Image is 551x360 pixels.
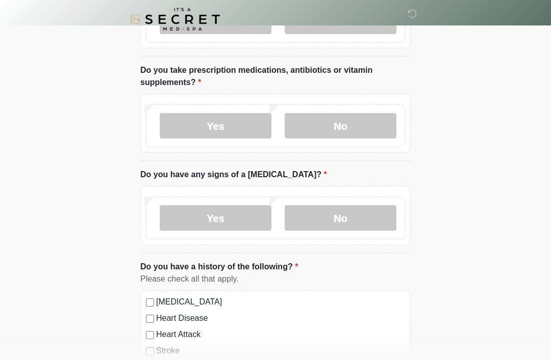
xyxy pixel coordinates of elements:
label: Yes [160,205,271,231]
label: Heart Disease [156,312,405,324]
input: Stroke [146,347,154,355]
input: Heart Attack [146,331,154,339]
input: [MEDICAL_DATA] [146,298,154,307]
input: Heart Disease [146,315,154,323]
div: Please check all that apply. [140,273,411,285]
img: It's A Secret Med Spa Logo [130,8,220,31]
label: No [285,205,396,231]
label: Yes [160,113,271,139]
label: Do you have any signs of a [MEDICAL_DATA]? [140,169,327,181]
label: Do you take prescription medications, antibiotics or vitamin supplements? [140,64,411,89]
label: No [285,113,396,139]
label: Stroke [156,345,405,357]
label: Do you have a history of the following? [140,261,298,273]
label: Heart Attack [156,328,405,341]
label: [MEDICAL_DATA] [156,296,405,308]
